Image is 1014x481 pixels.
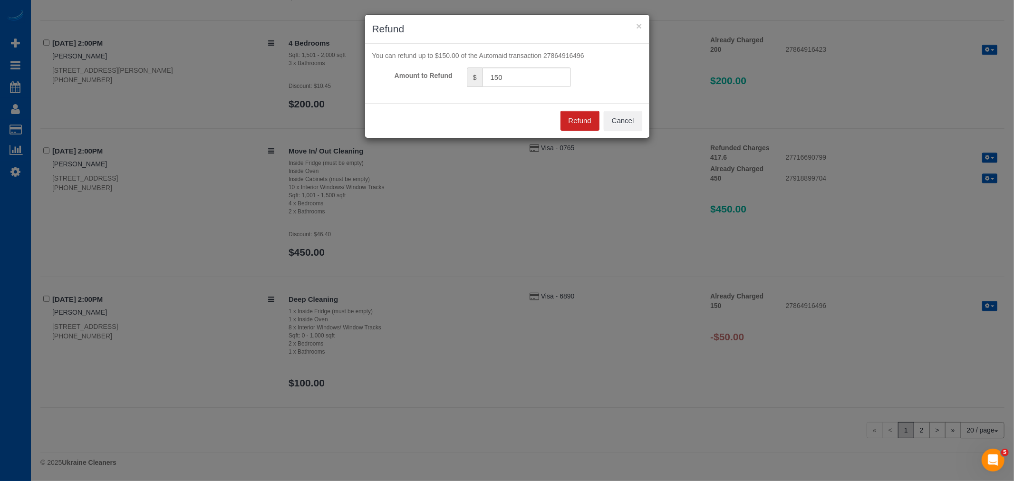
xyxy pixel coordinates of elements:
span: $ [467,67,483,87]
button: × [636,21,642,31]
div: You can refund up to $150.00 of the Automaid transaction 27864916496 [365,51,649,60]
sui-modal: Refund [365,15,649,138]
label: Amount to Refund [365,67,460,80]
h3: Refund [372,22,642,36]
input: Amount to Refund [483,67,571,87]
iframe: Intercom live chat [982,449,1004,471]
button: Refund [560,111,599,131]
button: Cancel [604,111,642,131]
span: 5 [1001,449,1009,456]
